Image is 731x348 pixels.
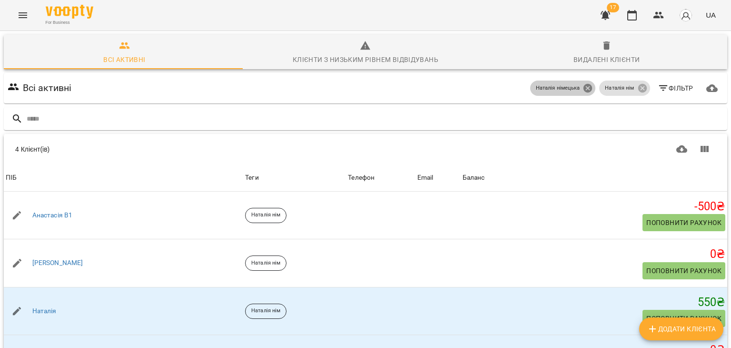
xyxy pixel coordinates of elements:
[32,211,73,220] a: Анастасія В1
[702,6,720,24] button: UA
[103,54,145,65] div: Всі активні
[15,144,360,154] div: 4 Клієнт(ів)
[671,138,693,161] button: Завантажити CSV
[32,307,57,316] a: Наталія
[6,172,17,184] div: Sort
[599,81,650,96] div: Наталія нім
[463,295,725,310] h5: 550 ₴
[6,172,241,184] span: ПІБ
[245,172,344,184] div: Теги
[693,138,716,161] button: Показати колонки
[607,3,619,12] span: 17
[32,258,83,268] a: [PERSON_NAME]
[463,172,725,184] span: Баланс
[639,317,723,340] button: Додати клієнта
[245,208,286,223] div: Наталія нім
[245,304,286,319] div: Наталія нім
[348,172,413,184] span: Телефон
[463,247,725,262] h5: 0 ₴
[11,4,34,27] button: Menu
[679,9,692,22] img: avatar_s.png
[605,84,634,92] p: Наталія нім
[245,256,286,271] div: Наталія нім
[23,81,72,95] h6: Всі активні
[251,211,280,219] p: Наталія нім
[530,81,596,96] div: Наталія німецька
[654,80,697,97] button: Фільтр
[463,172,485,184] div: Баланс
[417,172,434,184] div: Email
[658,82,693,94] span: Фільтр
[642,262,725,279] button: Поповнити рахунок
[646,217,721,228] span: Поповнити рахунок
[348,172,375,184] div: Телефон
[463,199,725,214] h5: -500 ₴
[293,54,438,65] div: Клієнти з низьким рівнем відвідувань
[647,323,716,335] span: Додати клієнта
[46,20,93,26] span: For Business
[642,214,725,231] button: Поповнити рахунок
[251,259,280,267] p: Наталія нім
[417,172,459,184] span: Email
[536,84,580,92] p: Наталія німецька
[417,172,434,184] div: Sort
[251,307,280,315] p: Наталія нім
[4,134,727,164] div: Table Toolbar
[348,172,375,184] div: Sort
[6,172,17,184] div: ПІБ
[46,5,93,19] img: Voopty Logo
[646,265,721,276] span: Поповнити рахунок
[463,172,485,184] div: Sort
[573,54,640,65] div: Видалені клієнти
[642,310,725,327] button: Поповнити рахунок
[646,313,721,324] span: Поповнити рахунок
[706,10,716,20] span: UA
